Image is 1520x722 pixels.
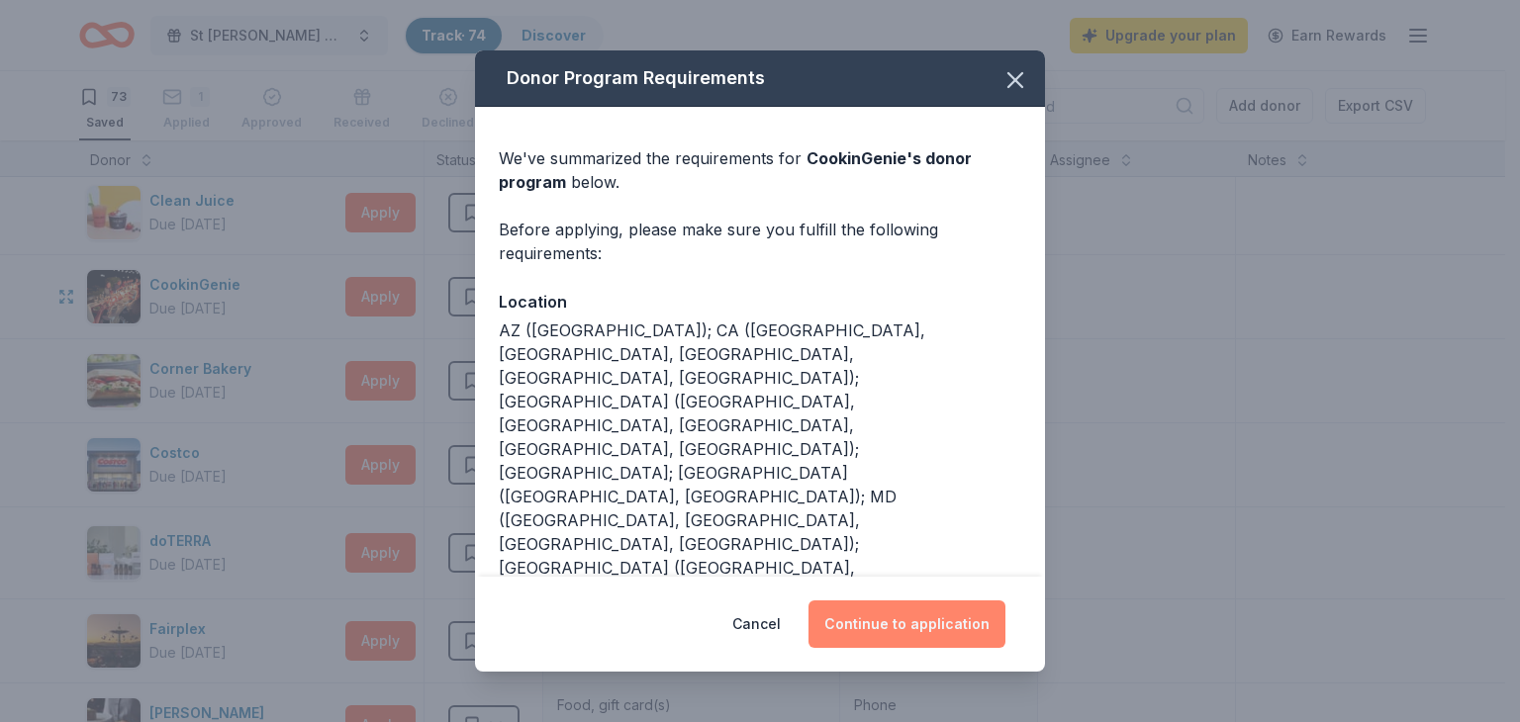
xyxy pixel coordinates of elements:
[499,218,1021,265] div: Before applying, please make sure you fulfill the following requirements:
[499,289,1021,315] div: Location
[732,600,781,648] button: Cancel
[499,146,1021,194] div: We've summarized the requirements for below.
[808,600,1005,648] button: Continue to application
[475,50,1045,107] div: Donor Program Requirements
